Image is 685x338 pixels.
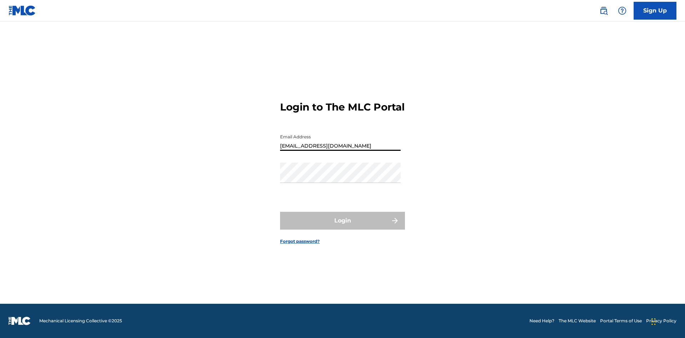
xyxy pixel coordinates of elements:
[9,5,36,16] img: MLC Logo
[646,318,676,324] a: Privacy Policy
[280,238,320,245] a: Forgot password?
[597,4,611,18] a: Public Search
[9,317,31,325] img: logo
[280,101,405,113] h3: Login to The MLC Portal
[651,311,656,332] div: Drag
[615,4,629,18] div: Help
[600,318,642,324] a: Portal Terms of Use
[649,304,685,338] iframe: Chat Widget
[618,6,626,15] img: help
[559,318,596,324] a: The MLC Website
[529,318,554,324] a: Need Help?
[634,2,676,20] a: Sign Up
[599,6,608,15] img: search
[39,318,122,324] span: Mechanical Licensing Collective © 2025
